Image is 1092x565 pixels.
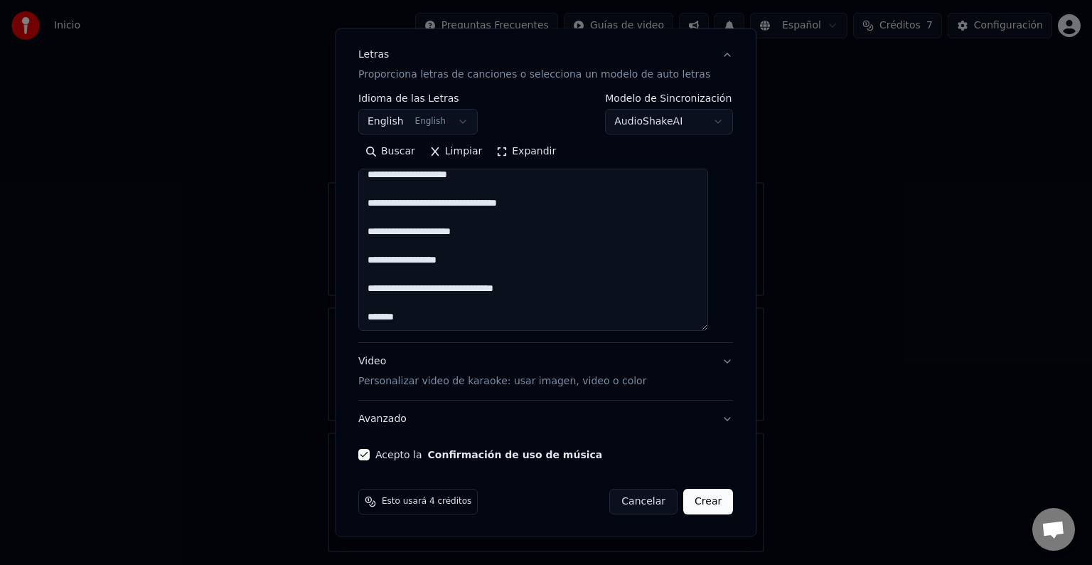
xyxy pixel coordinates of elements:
button: Avanzado [358,401,733,438]
button: VideoPersonalizar video de karaoke: usar imagen, video o color [358,343,733,400]
button: Acepto la [428,450,603,460]
label: Acepto la [375,450,602,460]
label: Modelo de Sincronización [606,93,734,103]
button: Buscar [358,140,422,163]
div: Letras [358,48,389,62]
div: LetrasProporciona letras de canciones o selecciona un modelo de auto letras [358,93,733,342]
button: LetrasProporciona letras de canciones o selecciona un modelo de auto letras [358,36,733,93]
button: Cancelar [610,489,678,514]
button: Crear [683,489,733,514]
div: Video [358,354,646,389]
p: Personalizar video de karaoke: usar imagen, video o color [358,374,646,389]
button: Expandir [490,140,564,163]
span: Esto usará 4 créditos [382,496,471,507]
button: Limpiar [422,140,489,163]
p: Proporciona letras de canciones o selecciona un modelo de auto letras [358,68,710,82]
label: Idioma de las Letras [358,93,478,103]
